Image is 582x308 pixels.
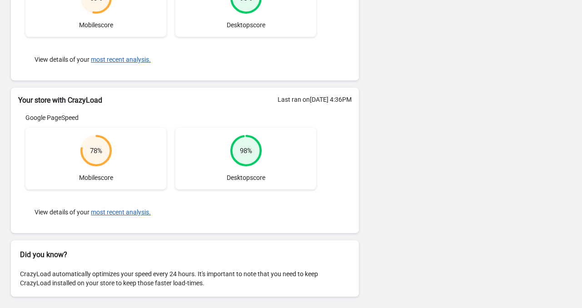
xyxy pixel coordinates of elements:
[278,95,352,104] div: Last ran on [DATE] 4:36PM
[175,128,316,189] div: Desktop score
[240,146,252,155] div: 98 %
[90,146,102,155] div: 78 %
[25,46,316,73] div: View details of your
[25,199,316,226] div: View details of your
[91,56,151,63] button: most recent analysis.
[25,113,316,122] div: Google PageSpeed
[91,209,151,216] button: most recent analysis.
[18,95,352,106] h2: Your store with CrazyLoad
[11,260,359,297] div: CrazyLoad automatically optimizes your speed every 24 hours. It's important to note that you need...
[25,128,166,189] div: Mobile score
[20,249,350,260] h2: Did you know?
